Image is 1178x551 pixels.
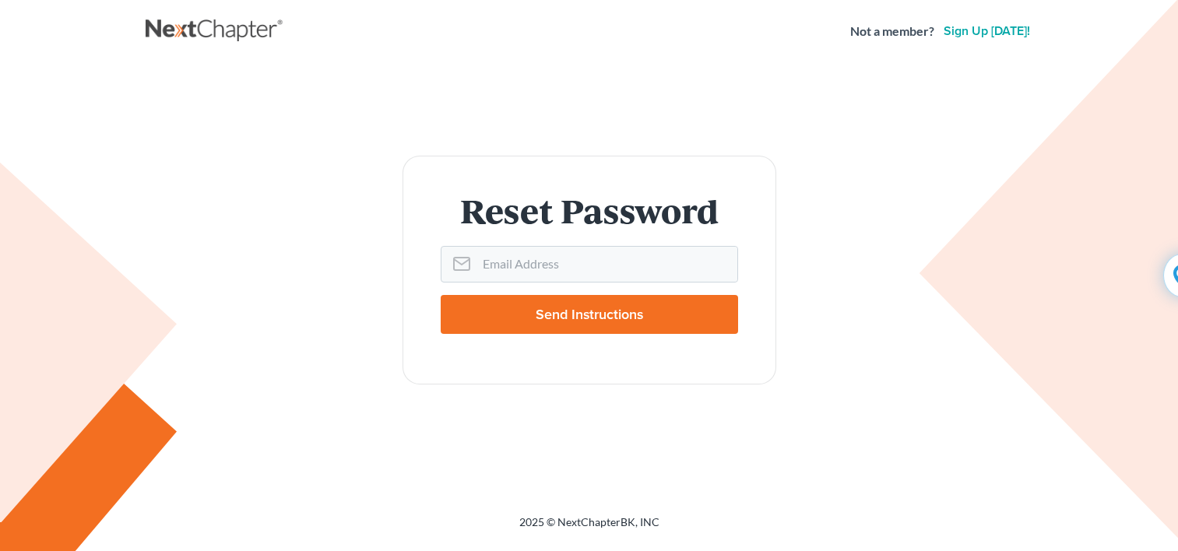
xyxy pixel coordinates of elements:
[146,514,1033,542] div: 2025 © NextChapterBK, INC
[941,25,1033,37] a: Sign up [DATE]!
[441,194,738,227] h1: Reset Password
[441,295,738,334] input: Send Instructions
[850,23,934,40] strong: Not a member?
[476,247,737,281] input: Email Address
